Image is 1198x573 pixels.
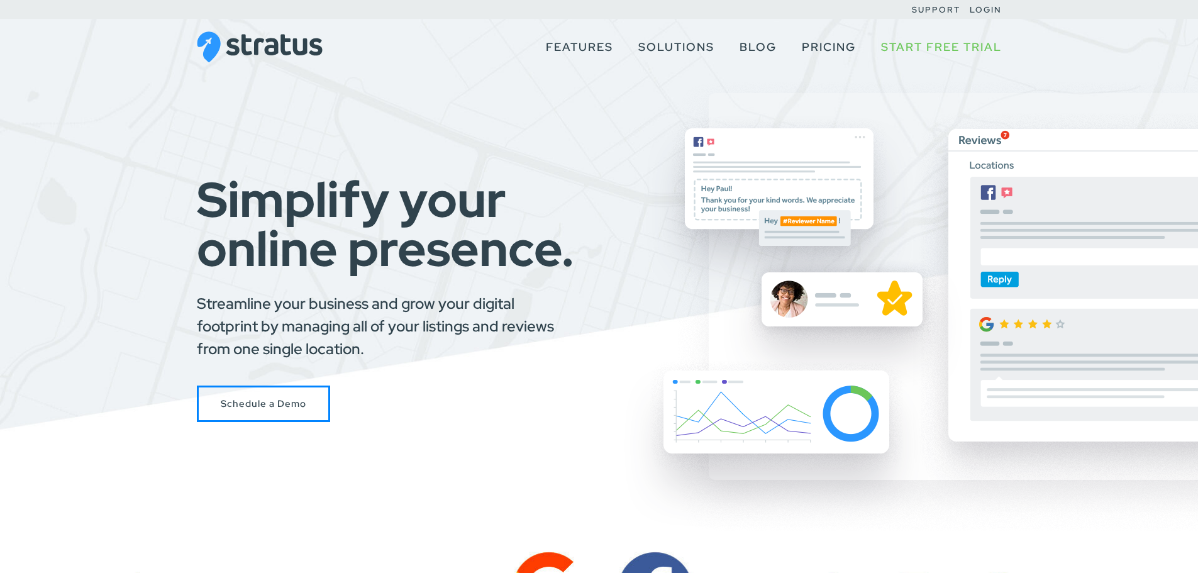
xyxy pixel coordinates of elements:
[197,386,330,423] a: Schedule a Stratus Demo with Us
[197,175,599,274] h1: Simplify your online presence.
[546,35,613,59] a: Features
[881,35,1002,59] a: Start Free Trial
[638,35,714,59] a: Solutions
[197,31,323,63] img: Stratus
[533,19,1002,75] nav: Primary
[970,4,1002,15] a: Login
[912,4,960,15] a: Support
[740,35,777,59] a: Blog
[802,35,856,59] a: Pricing
[197,292,559,360] p: Streamline your business and grow your digital footprint by managing all of your listings and rev...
